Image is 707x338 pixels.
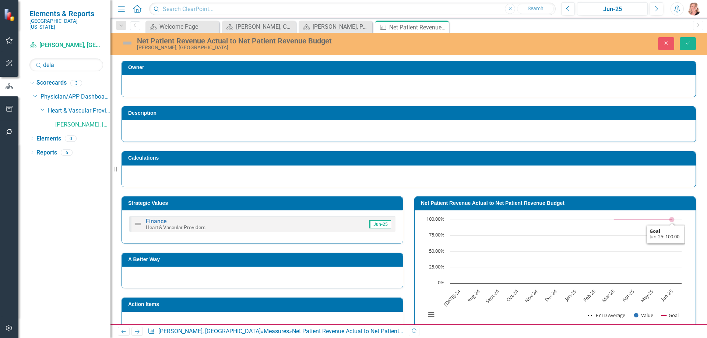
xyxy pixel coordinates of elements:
path: Jun-25, 100. Goal. [670,218,673,221]
a: [PERSON_NAME], [GEOGRAPHIC_DATA] [55,121,110,129]
span: Elements & Reports [29,9,103,18]
a: [PERSON_NAME], [GEOGRAPHIC_DATA] [29,41,103,50]
button: View chart menu, Chart [426,310,436,320]
div: Chart. Highcharts interactive chart. [422,216,688,326]
img: Not Defined [133,220,142,228]
a: Scorecards [36,79,67,87]
a: Finance [146,218,167,225]
div: Net Patient Revenue Actual to Net Patient Revenue Budget [389,23,447,32]
h3: Strategic Values [128,200,399,206]
small: [GEOGRAPHIC_DATA][US_STATE] [29,18,103,30]
span: Jun-25 [369,220,391,228]
svg: Interactive chart [422,216,685,326]
h3: Description [128,110,692,116]
a: Welcome Page [147,22,217,31]
text: Jun-25 [659,288,674,303]
text: 25.00% [429,263,444,270]
a: Physician/APP Dashboards [41,93,110,101]
div: » » [148,327,403,336]
text: 50.00% [429,248,444,254]
text: 100.00% [426,216,444,222]
img: Not Defined [122,37,133,49]
text: [DATE]-24 [442,288,462,307]
text: Feb-25 [582,288,597,303]
text: 0% [438,279,444,286]
button: Show Value [634,312,653,319]
text: 75.00% [429,231,444,238]
h3: Calculations [128,155,692,161]
img: Tiffany LaCoste [687,2,701,15]
div: 0 [65,135,77,142]
button: Show FYTD Average [588,312,626,319]
div: [PERSON_NAME], PA Dashboard [313,22,370,31]
g: Goal, series 3 of 3. Line with 12 data points. [460,217,674,222]
text: Oct-24 [505,288,520,303]
text: Aug-24 [466,288,481,303]
text: Apr-25 [620,288,635,303]
h3: Net Patient Revenue Actual to Net Patient Revenue Budget [421,200,692,206]
input: Search ClearPoint... [149,3,556,15]
a: Heart & Vascular Providers [48,107,110,115]
a: [PERSON_NAME], PA Dashboard [300,22,370,31]
text: Sept-24 [484,288,500,304]
div: Net Patient Revenue Actual to Net Patient Revenue Budget [292,328,443,335]
div: Welcome Page [159,22,217,31]
img: ClearPoint Strategy [4,8,17,21]
button: Show Goal [661,312,679,319]
input: Search Below... [29,58,103,71]
div: [PERSON_NAME], [GEOGRAPHIC_DATA] [137,45,444,50]
a: [PERSON_NAME], CRNA [224,22,294,31]
text: Mar-25 [601,288,616,303]
h3: Action Items [128,302,399,307]
text: May-25 [639,288,655,304]
button: Jun-25 [577,2,648,15]
span: Search [528,6,544,11]
div: 3 [70,80,82,86]
h3: A Better Way [128,257,399,262]
a: Measures [264,328,289,335]
div: Net Patient Revenue Actual to Net Patient Revenue Budget [137,37,444,45]
a: [PERSON_NAME], [GEOGRAPHIC_DATA] [158,328,261,335]
div: [PERSON_NAME], CRNA [236,22,294,31]
small: Heart & Vascular Providers [146,224,205,230]
div: Jun-25 [580,5,645,14]
a: Elements [36,135,61,143]
text: Nov-24 [523,288,539,303]
button: Search [517,4,554,14]
text: Jan-25 [563,288,578,303]
h3: Owner [128,65,692,70]
text: Dec-24 [543,288,559,303]
div: 6 [61,149,73,156]
a: Reports [36,149,57,157]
